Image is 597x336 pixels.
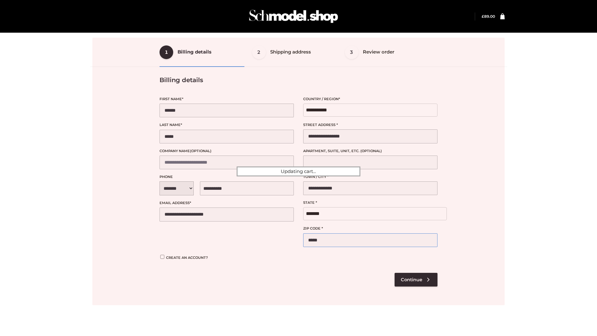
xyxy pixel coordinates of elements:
bdi: 89.00 [482,14,495,19]
div: Updating cart... [237,166,360,176]
span: £ [482,14,484,19]
a: £89.00 [482,14,495,19]
img: Schmodel Admin 964 [247,4,340,29]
